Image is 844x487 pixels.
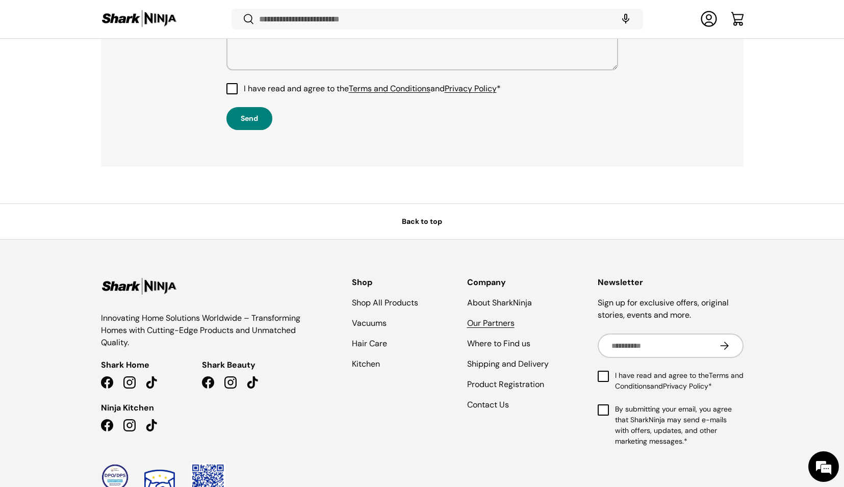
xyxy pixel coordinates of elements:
[467,318,515,328] a: Our Partners
[101,359,149,371] span: Shark Home
[101,9,177,29] img: Shark Ninja Philippines
[59,129,141,232] span: We're online!
[615,404,744,447] span: By submitting your email, you agree that SharkNinja may send e-mails with offers, updates, and ot...
[598,297,744,321] p: Sign up for exclusive offers, original stories, events and more.
[5,278,194,314] textarea: Type your message and hit 'Enter'
[244,83,501,95] span: I have read and agree to the and *
[598,276,744,289] h2: Newsletter
[53,57,171,70] div: Chat with us now
[467,297,532,308] a: About SharkNinja
[467,338,530,349] a: Where to Find us
[352,318,387,328] a: Vacuums
[226,107,272,130] button: Send
[352,358,380,369] a: Kitchen
[202,359,255,371] span: Shark Beauty
[349,83,430,94] a: Terms and Conditions
[663,381,708,391] a: Privacy Policy
[101,312,303,349] p: Innovating Home Solutions Worldwide – Transforming Homes with Cutting-Edge Products and Unmatched...
[352,338,387,349] a: Hair Care
[167,5,192,30] div: Minimize live chat window
[467,358,549,369] a: Shipping and Delivery
[445,83,497,94] a: Privacy Policy
[467,399,509,410] a: Contact Us
[609,8,642,31] speech-search-button: Search by voice
[101,402,154,414] span: Ninja Kitchen
[352,297,418,308] a: Shop All Products
[467,379,544,390] a: Product Registration
[615,370,744,392] span: I have read and agree to the and *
